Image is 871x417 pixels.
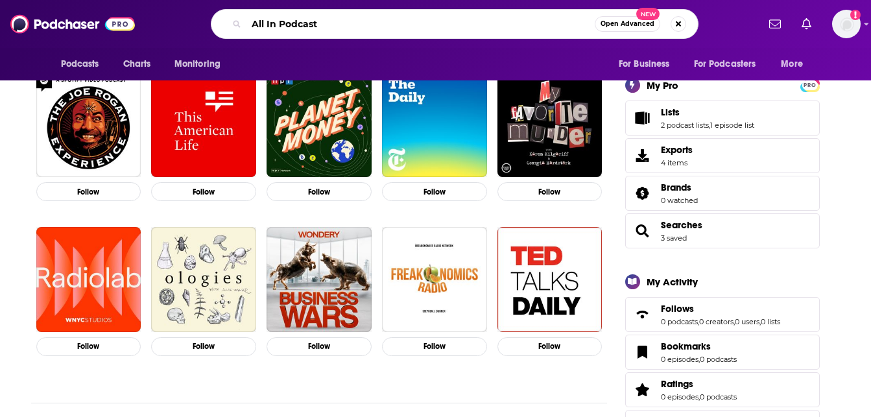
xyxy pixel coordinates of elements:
[772,52,819,77] button: open menu
[115,52,159,77] a: Charts
[661,182,698,193] a: Brands
[619,55,670,73] span: For Business
[52,52,116,77] button: open menu
[698,392,700,401] span: ,
[694,55,756,73] span: For Podcasters
[601,21,654,27] span: Open Advanced
[10,12,135,36] img: Podchaser - Follow, Share and Rate Podcasts
[36,182,141,201] button: Follow
[698,317,699,326] span: ,
[630,343,656,361] a: Bookmarks
[661,303,780,315] a: Follows
[151,227,256,332] img: Ologies with Alie Ward
[709,121,710,130] span: ,
[699,317,734,326] a: 0 creators
[151,337,256,356] button: Follow
[165,52,237,77] button: open menu
[661,378,693,390] span: Ratings
[36,73,141,178] img: The Joe Rogan Experience
[625,297,820,332] span: Follows
[661,340,737,352] a: Bookmarks
[661,219,702,231] a: Searches
[267,182,372,201] button: Follow
[781,55,803,73] span: More
[625,101,820,136] span: Lists
[151,182,256,201] button: Follow
[734,317,735,326] span: ,
[595,16,660,32] button: Open AdvancedNew
[832,10,861,38] img: User Profile
[661,233,687,243] a: 3 saved
[802,79,818,89] a: PRO
[850,10,861,20] svg: Add a profile image
[661,106,680,118] span: Lists
[661,121,709,130] a: 2 podcast lists
[630,305,656,324] a: Follows
[832,10,861,38] button: Show profile menu
[382,73,487,178] img: The Daily
[698,355,700,364] span: ,
[36,227,141,332] img: Radiolab
[661,340,711,352] span: Bookmarks
[382,182,487,201] button: Follow
[625,372,820,407] span: Ratings
[832,10,861,38] span: Logged in as kindrieri
[625,335,820,370] span: Bookmarks
[497,182,603,201] button: Follow
[267,337,372,356] button: Follow
[625,213,820,248] span: Searches
[61,55,99,73] span: Podcasts
[123,55,151,73] span: Charts
[497,73,603,178] img: My Favorite Murder with Karen Kilgariff and Georgia Hardstark
[661,158,693,167] span: 4 items
[630,222,656,240] a: Searches
[661,355,698,364] a: 0 episodes
[630,184,656,202] a: Brands
[246,14,595,34] input: Search podcasts, credits, & more...
[625,176,820,211] span: Brands
[211,9,698,39] div: Search podcasts, credits, & more...
[151,73,256,178] img: This American Life
[267,227,372,332] img: Business Wars
[630,147,656,165] span: Exports
[661,378,737,390] a: Ratings
[636,8,660,20] span: New
[647,79,678,91] div: My Pro
[497,227,603,332] img: TED Talks Daily
[382,337,487,356] button: Follow
[267,73,372,178] img: Planet Money
[36,337,141,356] button: Follow
[761,317,780,326] a: 0 lists
[764,13,786,35] a: Show notifications dropdown
[710,121,754,130] a: 1 episode list
[630,109,656,127] a: Lists
[661,144,693,156] span: Exports
[625,138,820,173] a: Exports
[661,392,698,401] a: 0 episodes
[796,13,817,35] a: Show notifications dropdown
[647,276,698,288] div: My Activity
[661,196,698,205] a: 0 watched
[661,182,691,193] span: Brands
[382,227,487,332] img: Freakonomics Radio
[700,392,737,401] a: 0 podcasts
[759,317,761,326] span: ,
[610,52,686,77] button: open menu
[700,355,737,364] a: 0 podcasts
[735,317,759,326] a: 0 users
[686,52,775,77] button: open menu
[174,55,221,73] span: Monitoring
